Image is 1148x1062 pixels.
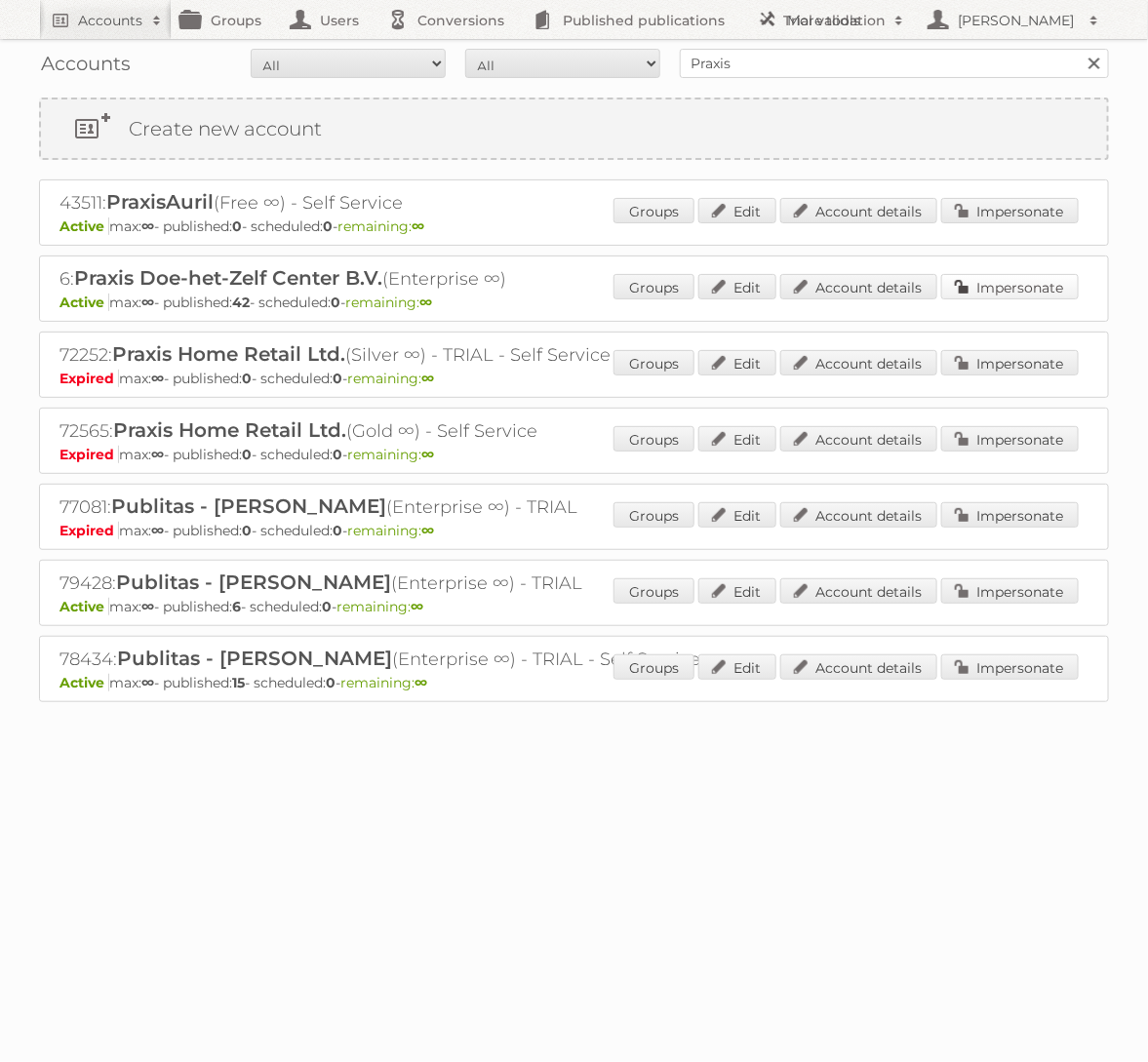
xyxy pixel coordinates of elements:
[698,654,776,680] a: Edit
[59,294,1089,311] p: max: - published: - scheduled: -
[614,654,694,680] a: Groups
[941,502,1079,528] a: Impersonate
[698,198,776,223] a: Edit
[419,294,432,311] strong: ∞
[331,294,340,311] strong: 0
[941,350,1079,375] a: Impersonate
[111,494,386,518] span: Publitas - [PERSON_NAME]
[333,370,342,387] strong: 0
[232,217,242,235] strong: 0
[117,647,392,670] span: Publitas - [PERSON_NAME]
[415,674,427,691] strong: ∞
[953,11,1080,30] h2: [PERSON_NAME]
[59,294,109,311] span: Active
[232,294,250,311] strong: 42
[780,502,937,528] a: Account details
[780,426,937,452] a: Account details
[698,426,776,452] a: Edit
[59,370,1089,387] p: max: - published: - scheduled: -
[614,426,694,452] a: Groups
[59,217,1089,235] p: max: - published: - scheduled: -
[141,217,154,235] strong: ∞
[333,522,342,539] strong: 0
[59,217,109,235] span: Active
[59,674,109,691] span: Active
[780,578,937,604] a: Account details
[780,274,937,299] a: Account details
[232,598,241,615] strong: 6
[141,674,154,691] strong: ∞
[421,446,434,463] strong: ∞
[59,522,119,539] span: Expired
[337,217,424,235] span: remaining:
[242,522,252,539] strong: 0
[78,11,142,30] h2: Accounts
[59,190,742,216] h2: 43511: (Free ∞) - Self Service
[59,370,119,387] span: Expired
[151,370,164,387] strong: ∞
[614,198,694,223] a: Groups
[322,598,332,615] strong: 0
[347,446,434,463] span: remaining:
[614,350,694,375] a: Groups
[614,578,694,604] a: Groups
[59,418,742,444] h2: 72565: (Gold ∞) - Self Service
[698,274,776,299] a: Edit
[59,598,1089,615] p: max: - published: - scheduled: -
[106,190,214,214] span: PraxisAuril
[59,674,1089,691] p: max: - published: - scheduled: -
[780,198,937,223] a: Account details
[698,502,776,528] a: Edit
[141,294,154,311] strong: ∞
[59,342,742,368] h2: 72252: (Silver ∞) - TRIAL - Self Service
[242,370,252,387] strong: 0
[614,502,694,528] a: Groups
[941,654,1079,680] a: Impersonate
[421,522,434,539] strong: ∞
[59,494,742,520] h2: 77081: (Enterprise ∞) - TRIAL
[941,274,1079,299] a: Impersonate
[787,11,885,30] h2: More tools
[232,674,245,691] strong: 15
[116,570,391,594] span: Publitas - [PERSON_NAME]
[780,654,937,680] a: Account details
[941,578,1079,604] a: Impersonate
[333,446,342,463] strong: 0
[151,446,164,463] strong: ∞
[421,370,434,387] strong: ∞
[59,570,742,596] h2: 79428: (Enterprise ∞) - TRIAL
[326,674,336,691] strong: 0
[336,598,423,615] span: remaining:
[340,674,427,691] span: remaining:
[74,266,382,290] span: Praxis Doe-het-Zelf Center B.V.
[698,350,776,375] a: Edit
[59,446,119,463] span: Expired
[347,370,434,387] span: remaining:
[59,598,109,615] span: Active
[59,446,1089,463] p: max: - published: - scheduled: -
[59,522,1089,539] p: max: - published: - scheduled: -
[347,522,434,539] span: remaining:
[412,217,424,235] strong: ∞
[323,217,333,235] strong: 0
[242,446,252,463] strong: 0
[113,418,346,442] span: Praxis Home Retail Ltd.
[151,522,164,539] strong: ∞
[141,598,154,615] strong: ∞
[614,274,694,299] a: Groups
[411,598,423,615] strong: ∞
[698,578,776,604] a: Edit
[59,647,742,672] h2: 78434: (Enterprise ∞) - TRIAL - Self Service
[780,350,937,375] a: Account details
[941,426,1079,452] a: Impersonate
[41,99,1107,158] a: Create new account
[59,266,742,292] h2: 6: (Enterprise ∞)
[941,198,1079,223] a: Impersonate
[345,294,432,311] span: remaining:
[112,342,345,366] span: Praxis Home Retail Ltd.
